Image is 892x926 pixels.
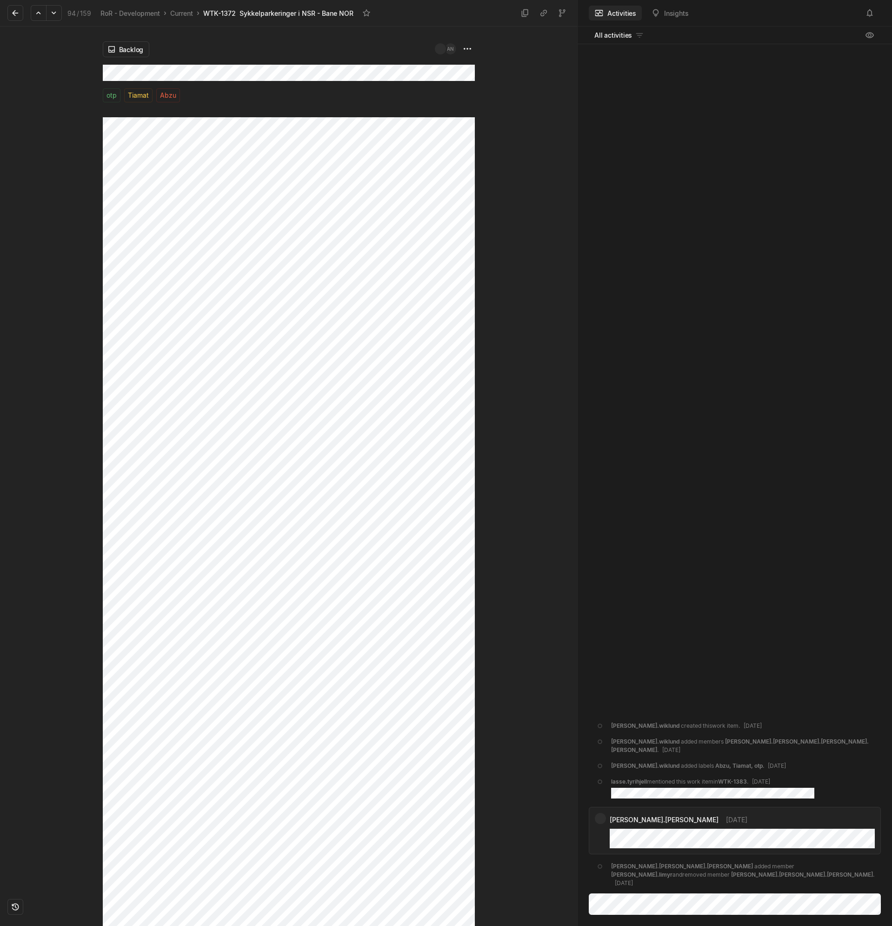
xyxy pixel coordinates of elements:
span: [PERSON_NAME].[PERSON_NAME].[PERSON_NAME] [611,863,753,870]
span: otp [107,89,117,102]
span: [PERSON_NAME].[PERSON_NAME] [610,815,719,825]
span: / [77,9,79,17]
a: RoR - Development [99,7,162,20]
span: [DATE] [744,722,762,729]
div: added member and removed member . [611,862,875,887]
div: WTK-1372 [203,8,236,18]
span: All activities [594,30,632,40]
a: WTK-1383 [718,778,747,785]
span: [DATE] [615,879,633,886]
div: › [164,8,166,18]
span: [PERSON_NAME].wiklund [611,738,679,745]
span: [PERSON_NAME].[PERSON_NAME].[PERSON_NAME] [731,871,873,878]
div: 94 159 [67,8,91,18]
span: [PERSON_NAME].wiklund [611,762,679,769]
span: [DATE] [768,762,786,769]
span: [PERSON_NAME].[PERSON_NAME].[PERSON_NAME].[PERSON_NAME] [611,738,869,753]
div: added labels . [611,762,786,770]
div: Sykkelparkeringer i NSR - Bane NOR [240,8,353,18]
span: [DATE] [662,746,680,753]
span: [DATE] [752,778,770,785]
a: Current [168,7,195,20]
div: RoR - Development [100,8,160,18]
span: [PERSON_NAME].limyr [611,871,672,878]
button: Backlog [103,41,150,57]
span: [DATE] [726,815,747,825]
button: All activities [589,28,650,43]
span: Abzu [160,89,176,102]
button: Insights [646,6,694,20]
span: AN [447,43,453,54]
span: Tiamat [128,89,149,102]
button: Activities [589,6,642,20]
div: mentioned this work item in . [611,778,814,799]
span: lasse.tyrihjell [611,778,647,785]
div: › [197,8,200,18]
div: added members . [611,738,875,754]
a: lasse.tyrihjellmentioned this work iteminWTK-1383.[DATE] [578,774,892,802]
div: created this work item . [611,722,762,730]
span: [PERSON_NAME].wiklund [611,722,679,729]
span: Abzu, Tiamat, otp [715,762,763,769]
